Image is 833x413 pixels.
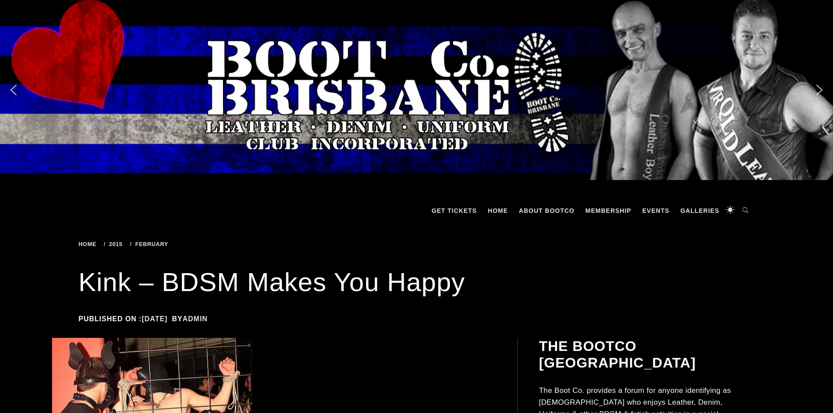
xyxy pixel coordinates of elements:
img: next arrow [812,83,826,97]
a: Membership [581,198,636,224]
a: GET TICKETS [427,198,481,224]
a: Home [484,198,512,224]
div: Breadcrumbs [79,241,284,247]
a: Galleries [676,198,724,224]
a: Events [638,198,674,224]
a: Home [79,241,100,247]
img: previous arrow [7,83,21,97]
h2: The BootCo [GEOGRAPHIC_DATA] [539,338,753,371]
a: February [130,241,171,247]
a: 2015 [104,241,125,247]
a: admin [182,315,207,323]
a: [DATE] [142,315,167,323]
h1: Kink – BDSM Makes You Happy [79,265,755,300]
span: Published on : [79,315,172,323]
span: by [172,315,212,323]
a: About BootCo [515,198,579,224]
